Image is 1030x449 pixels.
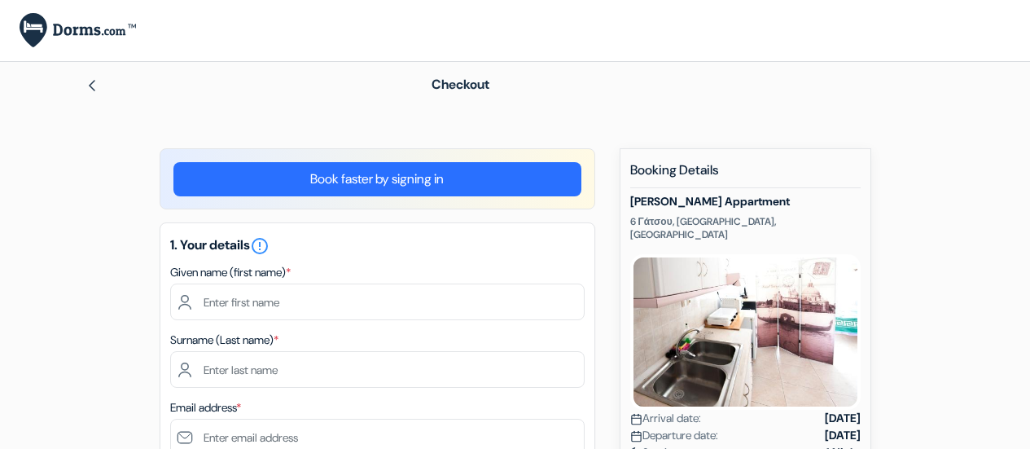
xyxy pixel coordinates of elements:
[630,162,861,188] h5: Booking Details
[20,13,136,48] img: Dorms.com
[170,264,291,281] label: Given name (first name)
[170,332,278,349] label: Surname (Last name)
[630,410,701,427] span: Arrival date:
[630,195,861,209] h5: [PERSON_NAME] Appartment
[630,430,642,442] img: calendar.svg
[170,351,585,388] input: Enter last name
[825,427,861,444] strong: [DATE]
[85,79,99,92] img: left_arrow.svg
[173,162,581,196] a: Book faster by signing in
[825,410,861,427] strong: [DATE]
[630,413,642,425] img: calendar.svg
[630,427,718,444] span: Departure date:
[432,76,489,93] span: Checkout
[630,215,861,241] p: 6 Γάτσου, [GEOGRAPHIC_DATA], [GEOGRAPHIC_DATA]
[250,236,270,253] a: error_outline
[250,236,270,256] i: error_outline
[170,399,241,416] label: Email address
[170,236,585,256] h5: 1. Your details
[170,284,585,320] input: Enter first name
